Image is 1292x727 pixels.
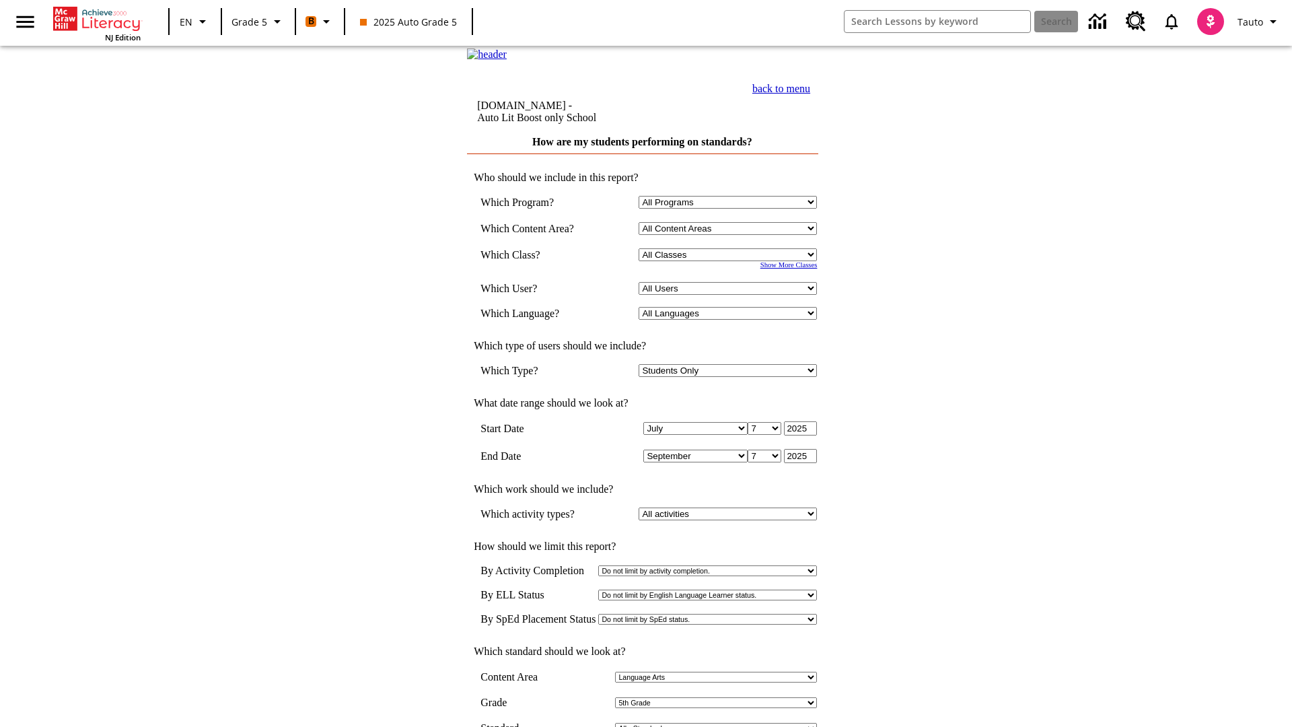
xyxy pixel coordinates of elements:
[467,397,817,409] td: What date range should we look at?
[845,11,1030,32] input: search field
[1081,3,1118,40] a: Data Center
[1197,8,1224,35] img: avatar image
[308,13,314,30] span: B
[480,697,519,709] td: Grade
[467,48,507,61] img: header
[1189,4,1232,39] button: Select a new avatar
[480,613,596,625] td: By SpEd Placement Status
[53,4,141,42] div: Home
[1154,4,1189,39] a: Notifications
[1118,3,1154,40] a: Resource Center, Will open in new tab
[480,671,554,683] td: Content Area
[226,9,291,34] button: Grade: Grade 5, Select a grade
[477,100,682,124] td: [DOMAIN_NAME] -
[480,565,596,577] td: By Activity Completion
[1237,15,1263,29] span: Tauto
[467,483,817,495] td: Which work should we include?
[174,9,217,34] button: Language: EN, Select a language
[360,15,457,29] span: 2025 Auto Grade 5
[467,541,817,553] td: How should we limit this report?
[231,15,267,29] span: Grade 5
[477,112,596,123] nobr: Auto Lit Boost only School
[480,421,594,436] td: Start Date
[480,589,596,601] td: By ELL Status
[480,248,594,261] td: Which Class?
[300,9,340,34] button: Boost Class color is orange. Change class color
[480,196,594,209] td: Which Program?
[480,449,594,463] td: End Date
[480,223,574,234] nobr: Which Content Area?
[480,282,594,295] td: Which User?
[760,261,818,269] a: Show More Classes
[480,508,594,520] td: Which activity types?
[480,364,594,377] td: Which Type?
[467,340,817,352] td: Which type of users should we include?
[480,307,594,320] td: Which Language?
[1232,9,1287,34] button: Profile/Settings
[5,2,45,42] button: Open side menu
[105,32,141,42] span: NJ Edition
[180,15,192,29] span: EN
[467,172,817,184] td: Who should we include in this report?
[532,136,752,147] a: How are my students performing on standards?
[467,646,817,658] td: Which standard should we look at?
[752,83,810,94] a: back to menu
